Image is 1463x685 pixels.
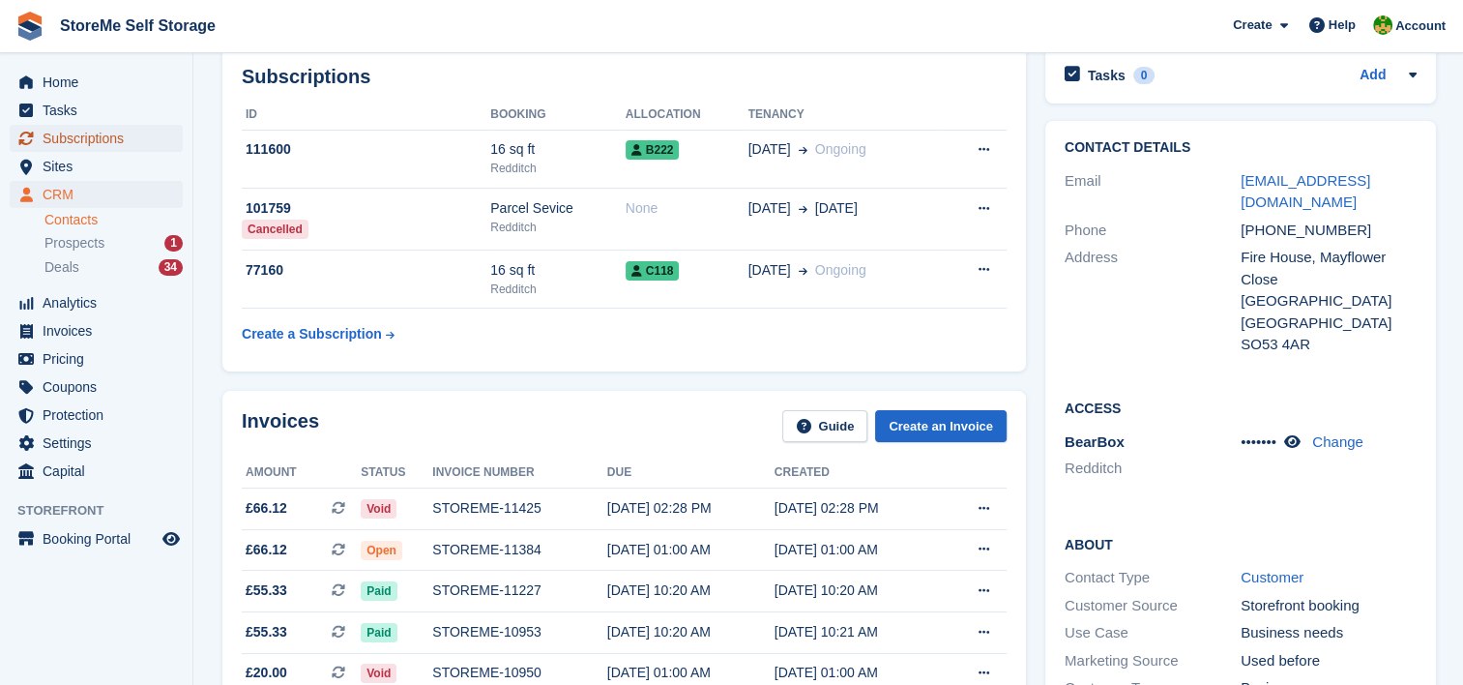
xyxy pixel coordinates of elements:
a: menu [10,153,183,180]
span: Help [1329,15,1356,35]
div: [DATE] 10:20 AM [775,581,942,601]
div: Phone [1065,220,1241,242]
th: Tenancy [748,100,941,131]
span: CRM [43,181,159,208]
a: menu [10,430,183,457]
span: Deals [44,258,79,277]
div: 0 [1133,67,1156,84]
div: 77160 [242,260,490,281]
div: 34 [159,259,183,276]
div: [GEOGRAPHIC_DATA] [1241,313,1417,335]
span: ••••••• [1241,433,1276,450]
div: STOREME-11425 [432,498,606,519]
a: Preview store [160,527,183,551]
span: £66.12 [246,540,287,560]
span: Paid [361,581,396,601]
span: Paid [361,623,396,642]
span: Void [361,664,396,683]
li: Redditch [1065,458,1241,480]
th: Status [361,458,432,489]
th: ID [242,100,490,131]
div: Email [1065,170,1241,214]
div: Contact Type [1065,567,1241,589]
img: stora-icon-8386f47178a22dfd0bd8f6a31ec36ba5ce8667c1dd55bd0f319d3a0aa187defe.svg [15,12,44,41]
span: £20.00 [246,663,287,683]
span: [DATE] [748,198,791,219]
div: [DATE] 10:21 AM [775,622,942,642]
a: [EMAIL_ADDRESS][DOMAIN_NAME] [1241,172,1370,211]
span: Storefront [17,501,192,521]
a: menu [10,402,183,429]
div: [DATE] 01:00 AM [775,540,942,560]
div: Cancelled [242,220,308,239]
div: 1 [164,235,183,252]
a: menu [10,525,183,552]
a: Prospects 1 [44,233,183,253]
div: Customer Source [1065,595,1241,617]
div: [DATE] 10:20 AM [607,581,775,601]
span: Booking Portal [43,525,159,552]
th: Created [775,458,942,489]
span: Prospects [44,234,104,253]
div: Marketing Source [1065,650,1241,672]
span: Ongoing [815,141,866,157]
div: [DATE] 02:28 PM [607,498,775,519]
div: [PHONE_NUMBER] [1241,220,1417,242]
span: Open [361,541,402,560]
span: Subscriptions [43,125,159,152]
div: 16 sq ft [490,139,626,160]
a: menu [10,125,183,152]
div: Storefront booking [1241,595,1417,617]
div: SO53 4AR [1241,334,1417,356]
span: Sites [43,153,159,180]
div: STOREME-11227 [432,581,606,601]
a: StoreMe Self Storage [52,10,223,42]
div: Fire House, Mayflower Close [1241,247,1417,290]
th: Amount [242,458,361,489]
a: menu [10,97,183,124]
span: Invoices [43,317,159,344]
span: Protection [43,402,159,429]
a: Deals 34 [44,257,183,278]
span: Analytics [43,289,159,316]
th: Allocation [626,100,748,131]
div: Redditch [490,281,626,298]
div: STOREME-10950 [432,663,606,683]
span: Create [1233,15,1272,35]
div: STOREME-11384 [432,540,606,560]
span: [DATE] [815,198,858,219]
span: £55.33 [246,581,287,601]
span: Account [1395,16,1446,36]
a: Customer [1241,569,1303,585]
div: None [626,198,748,219]
div: Business needs [1241,622,1417,644]
div: [DATE] 01:00 AM [607,663,775,683]
div: [DATE] 01:00 AM [775,663,942,683]
span: Home [43,69,159,96]
span: BearBox [1065,433,1125,450]
span: Void [361,499,396,519]
div: Address [1065,247,1241,356]
span: £55.33 [246,622,287,642]
a: menu [10,317,183,344]
h2: Invoices [242,410,319,442]
span: £66.12 [246,498,287,519]
div: Used before [1241,650,1417,672]
h2: Subscriptions [242,66,1007,88]
a: menu [10,69,183,96]
span: Coupons [43,373,159,401]
h2: Tasks [1088,67,1126,84]
a: Change [1312,433,1363,450]
div: [GEOGRAPHIC_DATA] [1241,290,1417,313]
div: [DATE] 02:28 PM [775,498,942,519]
div: Redditch [490,160,626,177]
a: menu [10,458,183,485]
a: menu [10,181,183,208]
th: Due [607,458,775,489]
div: Parcel Sevice [490,198,626,219]
div: 111600 [242,139,490,160]
h2: Access [1065,398,1417,417]
span: Ongoing [815,262,866,278]
div: Redditch [490,219,626,236]
span: Tasks [43,97,159,124]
